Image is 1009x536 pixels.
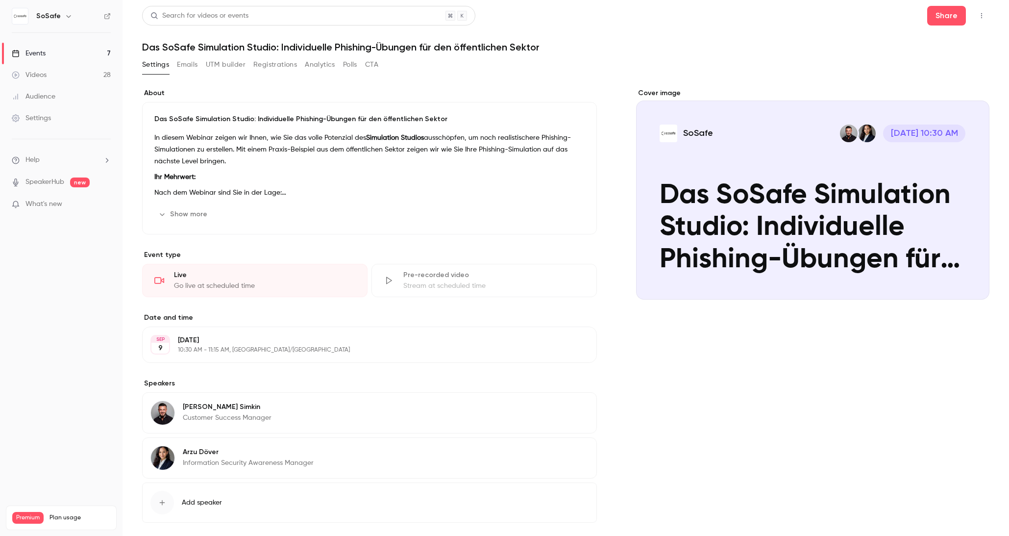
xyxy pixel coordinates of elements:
[183,447,314,457] p: Arzu Döver
[99,200,111,209] iframe: Noticeable Trigger
[12,70,47,80] div: Videos
[154,187,585,199] p: Nach dem Webinar sind Sie in der Lage:
[142,313,597,323] label: Date and time
[150,11,248,21] div: Search for videos or events
[174,270,355,280] div: Live
[253,57,297,73] button: Registrations
[25,177,64,187] a: SpeakerHub
[154,174,196,180] strong: Ihr Mehrwert:
[142,88,597,98] label: About
[151,446,174,470] img: Arzu Döver
[49,514,110,522] span: Plan usage
[142,41,989,53] h1: Das SoSafe Simulation Studio: Individuelle Phishing-Übungen für den öffentlichen Sektor
[142,250,597,260] p: Event type
[178,346,545,354] p: 10:30 AM - 11:15 AM, [GEOGRAPHIC_DATA]/[GEOGRAPHIC_DATA]
[178,335,545,345] p: [DATE]
[12,512,44,524] span: Premium
[365,57,378,73] button: CTA
[154,132,585,167] p: In diesem Webinar zeigen wir Ihnen, wie Sie das volle Potenzial des ausschöpfen, um noch realisti...
[142,392,597,434] div: Gabriel Simkin[PERSON_NAME] SimkinCustomer Success Manager
[182,498,222,508] span: Add speaker
[636,88,989,300] section: Cover image
[366,134,424,141] strong: Simulation Studios
[142,379,597,388] label: Speakers
[158,343,163,353] p: 9
[36,11,61,21] h6: SoSafe
[25,155,40,165] span: Help
[142,437,597,479] div: Arzu DöverArzu DöverInformation Security Awareness Manager
[25,199,62,209] span: What's new
[183,402,271,412] p: [PERSON_NAME] Simkin
[12,113,51,123] div: Settings
[177,57,197,73] button: Emails
[12,8,28,24] img: SoSafe
[403,270,585,280] div: Pre-recorded video
[12,92,55,102] div: Audience
[154,206,213,222] button: Show more
[927,6,966,26] button: Share
[183,458,314,468] p: Information Security Awareness Manager
[636,88,989,98] label: Cover image
[12,49,46,58] div: Events
[343,57,357,73] button: Polls
[142,483,597,523] button: Add speaker
[305,57,335,73] button: Analytics
[142,57,169,73] button: Settings
[154,114,585,124] p: Das SoSafe Simulation Studio: Individuelle Phishing-Übungen für den öffentlichen Sektor
[12,155,111,165] li: help-dropdown-opener
[206,57,246,73] button: UTM builder
[403,281,585,291] div: Stream at scheduled time
[142,264,368,297] div: LiveGo live at scheduled time
[174,281,355,291] div: Go live at scheduled time
[151,336,169,343] div: SEP
[183,413,271,423] p: Customer Success Manager
[151,401,174,425] img: Gabriel Simkin
[371,264,597,297] div: Pre-recorded videoStream at scheduled time
[70,178,90,187] span: new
